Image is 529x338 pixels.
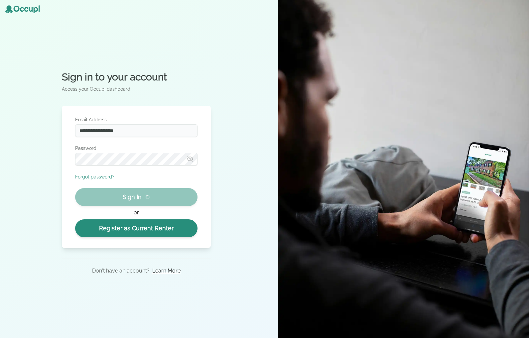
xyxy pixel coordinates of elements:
a: Register as Current Renter [75,219,198,237]
label: Email Address [75,116,198,123]
span: or [130,209,142,217]
h2: Sign in to your account [62,71,211,83]
p: Access your Occupi dashboard [62,86,211,92]
p: Don't have an account? [92,267,150,275]
button: Forgot password? [75,173,114,180]
label: Password [75,145,198,152]
a: Learn More [152,267,181,275]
